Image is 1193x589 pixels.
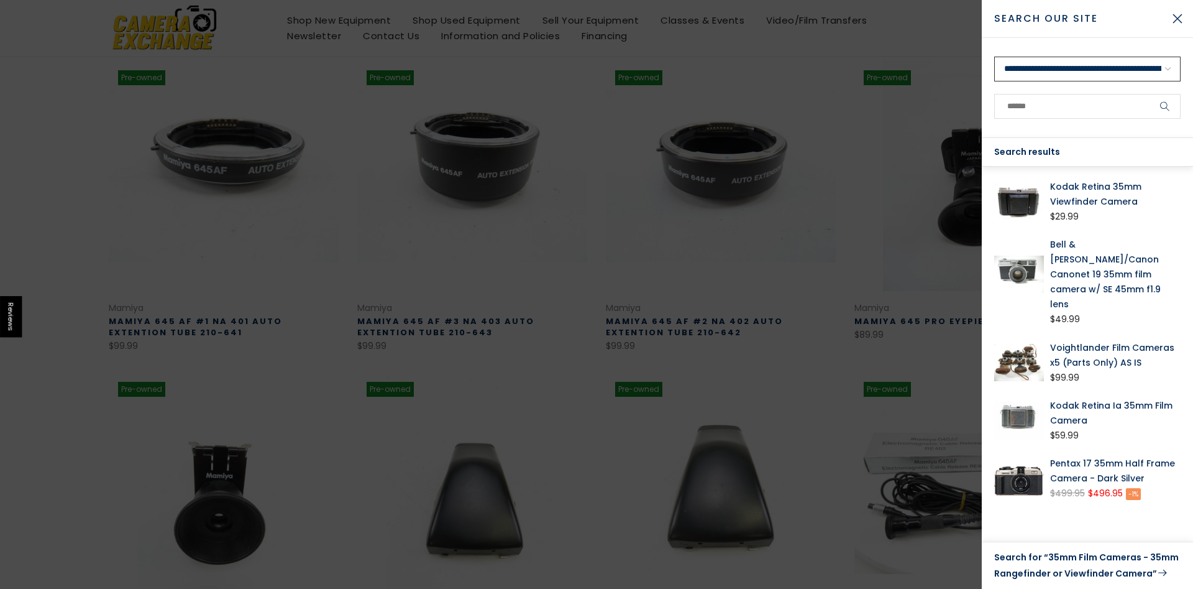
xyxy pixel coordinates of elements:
[994,11,1162,26] span: Search Our Site
[982,138,1193,167] div: Search results
[1050,237,1181,312] a: Bell & [PERSON_NAME]/Canon Canonet 19 35mm film camera w/ SE 45mm f1.9 lens
[1050,456,1181,486] a: Pentax 17 35mm Half Frame Camera - Dark Silver
[994,237,1044,312] img: Bell & Howell/Canon Canonet 19 35mm film camera w/ SE 45mm f1.9 lens 35mm Film Cameras - 35mm Ran...
[1050,428,1079,443] div: $59.99
[994,456,1044,506] img: Pentax 17 35mm Half Frame Camera - Dark Silver 35mm Film Cameras - 35mm Rangefinder or Viewfinder...
[1050,398,1181,428] a: Kodak Retina Ia 35mm Film Camera
[994,550,1181,582] a: Search for “35mm Film Cameras - 35mm Rangefinder or Viewfinder Camera”
[1050,370,1079,386] div: $99.99
[1162,3,1193,34] button: Close Search
[1126,488,1141,500] span: -1%
[1050,487,1085,499] del: $499.95
[1050,209,1079,225] div: $29.99
[1088,486,1123,501] ins: $496.95
[1050,340,1181,370] a: Voightlander Film Cameras x5 (Parts Only) AS IS
[1050,312,1080,327] div: $49.99
[994,340,1044,386] img: Voightlander Film Cameras x5 (Parts Only) AS IS 35mm Film Cameras - 35mm Rangefinder or Viewfinde...
[994,179,1044,225] img: Kodak Retina 35mm Viewfinder Camera 35mm Film Cameras - 35mm Rangefinder or Viewfinder Camera Kod...
[1050,179,1181,209] a: Kodak Retina 35mm Viewfinder Camera
[994,398,1044,443] img: Kodak Retina Ia 35mm Film Camera 35mm Film Cameras - 35mm Rangefinder or Viewfinder Camera Kodak ...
